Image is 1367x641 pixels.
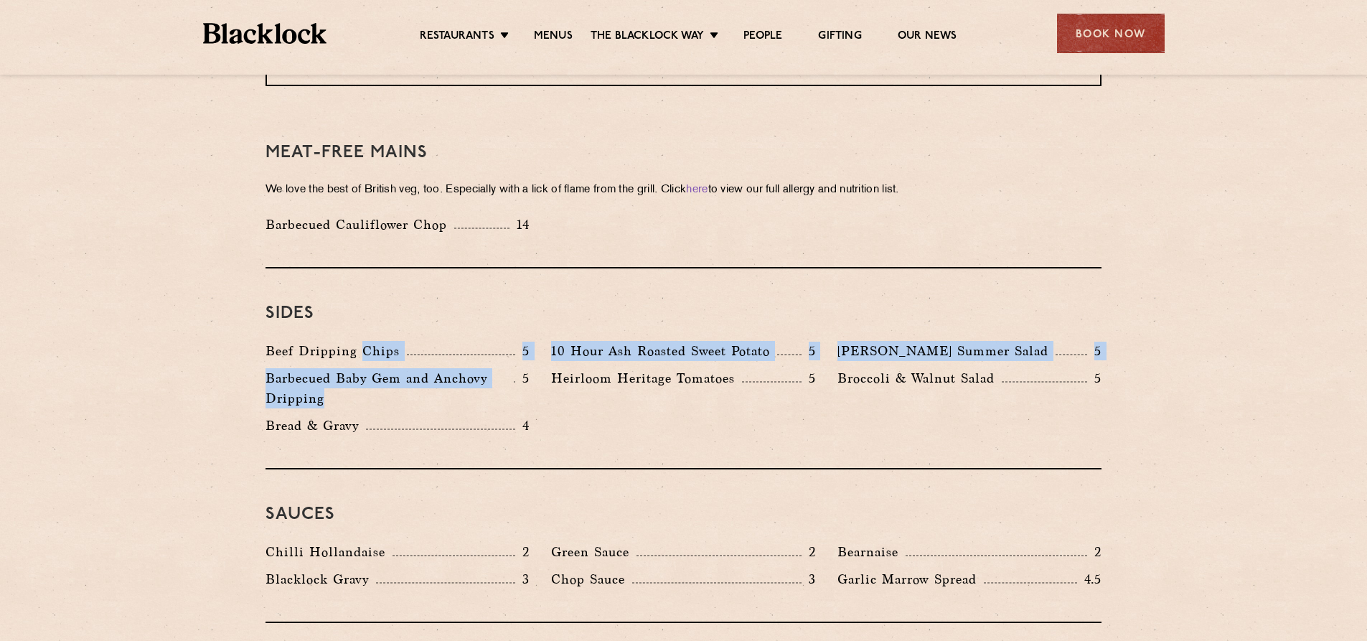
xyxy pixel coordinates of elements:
h3: Sides [266,304,1101,323]
a: Our News [898,29,957,45]
p: Green Sauce [551,542,636,562]
p: 5 [802,342,816,360]
p: Garlic Marrow Spread [837,569,984,589]
a: Gifting [818,29,861,45]
p: 5 [515,369,530,388]
p: 10 Hour Ash Roasted Sweet Potato [551,341,777,361]
a: Menus [534,29,573,45]
p: 5 [1087,369,1101,388]
p: 5 [515,342,530,360]
p: Chop Sauce [551,569,632,589]
p: Broccoli & Walnut Salad [837,368,1002,388]
p: Heirloom Heritage Tomatoes [551,368,742,388]
a: Restaurants [420,29,494,45]
p: We love the best of British veg, too. Especially with a lick of flame from the grill. Click to vi... [266,180,1101,200]
p: [PERSON_NAME] Summer Salad [837,341,1056,361]
p: 3 [802,570,816,589]
a: here [686,184,708,195]
p: Bearnaise [837,542,906,562]
h3: Meat-Free mains [266,144,1101,162]
p: 5 [1087,342,1101,360]
a: People [743,29,782,45]
h3: Sauces [266,505,1101,524]
div: Book Now [1057,14,1165,53]
p: 5 [802,369,816,388]
p: 4.5 [1077,570,1101,589]
p: Barbecued Baby Gem and Anchovy Dripping [266,368,514,408]
p: Chilli Hollandaise [266,542,393,562]
p: Beef Dripping Chips [266,341,407,361]
img: BL_Textured_Logo-footer-cropped.svg [203,23,327,44]
p: 14 [509,215,530,234]
a: The Blacklock Way [591,29,704,45]
p: Bread & Gravy [266,416,366,436]
p: 3 [515,570,530,589]
p: 2 [515,543,530,561]
p: 2 [802,543,816,561]
p: Blacklock Gravy [266,569,376,589]
p: Barbecued Cauliflower Chop [266,215,454,235]
p: 2 [1087,543,1101,561]
p: 4 [515,416,530,435]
